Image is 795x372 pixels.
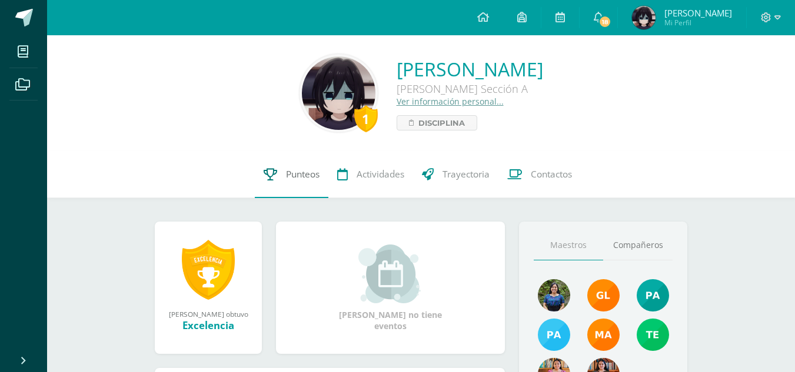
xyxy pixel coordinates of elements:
img: d0514ac6eaaedef5318872dd8b40be23.png [538,319,570,351]
a: Punteos [255,151,328,198]
a: Disciplina [397,115,477,130]
div: [PERSON_NAME] no tiene eventos [332,244,450,331]
span: [PERSON_NAME] [664,7,732,19]
a: Actividades [328,151,413,198]
img: 40c28ce654064086a0d3fb3093eec86e.png [637,279,669,311]
span: 18 [598,15,611,28]
img: 560278503d4ca08c21e9c7cd40ba0529.png [587,319,620,351]
div: Excelencia [167,319,250,332]
a: Maestros [534,230,603,260]
span: Trayectoria [443,168,490,180]
span: Mi Perfil [664,18,732,28]
a: Compañeros [603,230,673,260]
a: [PERSON_NAME] [397,56,543,82]
a: Contactos [498,151,581,198]
div: [PERSON_NAME] obtuvo [167,309,250,319]
span: Punteos [286,168,320,180]
div: 1 [354,105,378,132]
a: Trayectoria [413,151,498,198]
span: Disciplina [418,116,465,130]
img: ea1e021c45f4b6377b2c1f7d95b2b569.png [538,279,570,311]
img: f478d08ad3f1f0ce51b70bf43961b330.png [637,319,669,351]
img: 895b5ece1ed178905445368d61b5ce67.png [587,279,620,311]
img: ea476d095289a207c2a6b931a1f79e76.png [632,6,656,29]
img: event_small.png [358,244,423,303]
span: Contactos [531,168,572,180]
img: 0107330e082482cb3942e3e093d17b32.png [302,56,375,130]
span: Actividades [357,168,404,180]
a: Ver información personal... [397,96,504,107]
div: [PERSON_NAME] Sección A [397,82,543,96]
